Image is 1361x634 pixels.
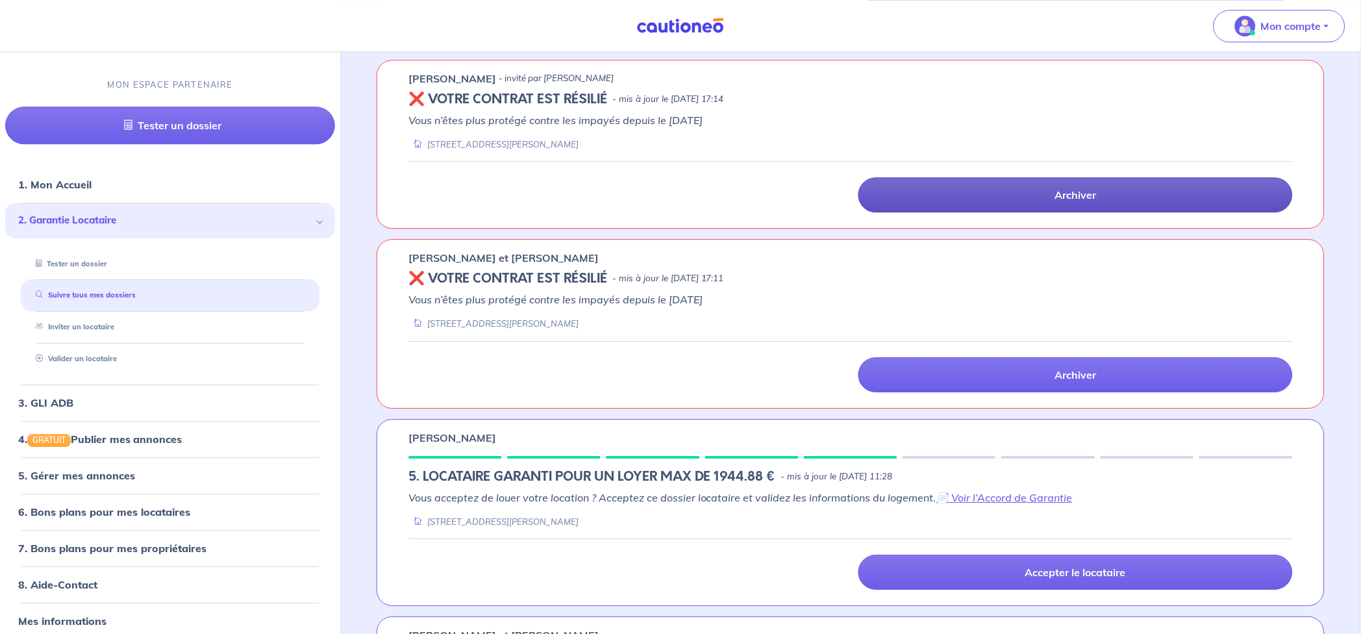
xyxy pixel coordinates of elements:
[18,433,182,446] a: 4.GRATUITPublier mes annonces
[21,349,319,370] div: Valider un locataire
[632,18,729,34] img: Cautioneo
[858,555,1293,590] a: Accepter le locataire
[936,491,1073,504] a: 📄 Voir l’Accord de Garantie
[1235,16,1256,36] img: illu_account_valid_menu.svg
[5,463,335,489] div: 5. Gérer mes annonces
[5,203,335,239] div: 2. Garantie Locataire
[5,572,335,598] div: 8. Aide-Contact
[18,214,312,229] span: 2. Garantie Locataire
[408,292,1293,307] p: Vous n’êtes plus protégé contre les impayés depuis le [DATE]
[18,396,73,409] a: 3. GLI ADB
[858,357,1293,392] a: Archiver
[31,323,114,332] a: Inviter un locataire
[31,355,117,364] a: Valider un locataire
[408,271,607,286] h5: ❌ VOTRE CONTRAT EST RÉSILIÉ
[408,92,1293,107] div: state: REVOKED, Context: ,
[18,579,97,592] a: 8. Aide-Contact
[408,430,496,446] p: [PERSON_NAME]
[408,318,579,330] div: [STREET_ADDRESS][PERSON_NAME]
[408,271,1293,286] div: state: REVOKED, Context: ,
[1055,188,1097,201] p: Archiver
[5,500,335,526] div: 6. Bons plans pour mes locataires
[499,72,614,85] p: - invité par [PERSON_NAME]
[408,516,579,528] div: [STREET_ADDRESS][PERSON_NAME]
[612,93,724,106] p: - mis à jour le [DATE] 17:14
[18,506,190,519] a: 6. Bons plans pour mes locataires
[31,291,136,300] a: Suivre tous mes dossiers
[18,542,206,555] a: 7. Bons plans pour mes propriétaires
[5,536,335,562] div: 7. Bons plans pour mes propriétaires
[18,615,106,628] a: Mes informations
[1214,10,1345,42] button: illu_account_valid_menu.svgMon compte
[408,250,599,266] p: [PERSON_NAME] et [PERSON_NAME]
[5,107,335,145] a: Tester un dossier
[108,79,233,92] p: MON ESPACE PARTENAIRE
[858,177,1293,212] a: Archiver
[5,172,335,198] div: 1. Mon Accueil
[1261,18,1321,34] p: Mon compte
[408,92,607,107] h5: ❌ VOTRE CONTRAT EST RÉSILIÉ
[1055,368,1097,381] p: Archiver
[21,317,319,338] div: Inviter un locataire
[408,469,776,485] h5: 5. LOCATAIRE GARANTI POUR UN LOYER MAX DE 1944.88 €
[781,470,893,483] p: - mis à jour le [DATE] 11:28
[408,138,579,151] div: [STREET_ADDRESS][PERSON_NAME]
[5,426,335,452] div: 4.GRATUITPublier mes annonces
[408,71,496,86] p: [PERSON_NAME]
[5,390,335,416] div: 3. GLI ADB
[21,285,319,307] div: Suivre tous mes dossiers
[31,259,107,268] a: Tester un dossier
[18,179,92,192] a: 1. Mon Accueil
[18,470,135,483] a: 5. Gérer mes annonces
[21,253,319,275] div: Tester un dossier
[612,272,724,285] p: - mis à jour le [DATE] 17:11
[408,469,1293,485] div: state: LANDLORD-CONTACT-IN-PENDING, Context: ,
[408,112,1293,128] p: Vous n’êtes plus protégé contre les impayés depuis le [DATE]
[408,491,1073,504] em: Vous acceptez de louer votre location ? Acceptez ce dossier locataire et validez les informations...
[1025,566,1126,579] p: Accepter le locataire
